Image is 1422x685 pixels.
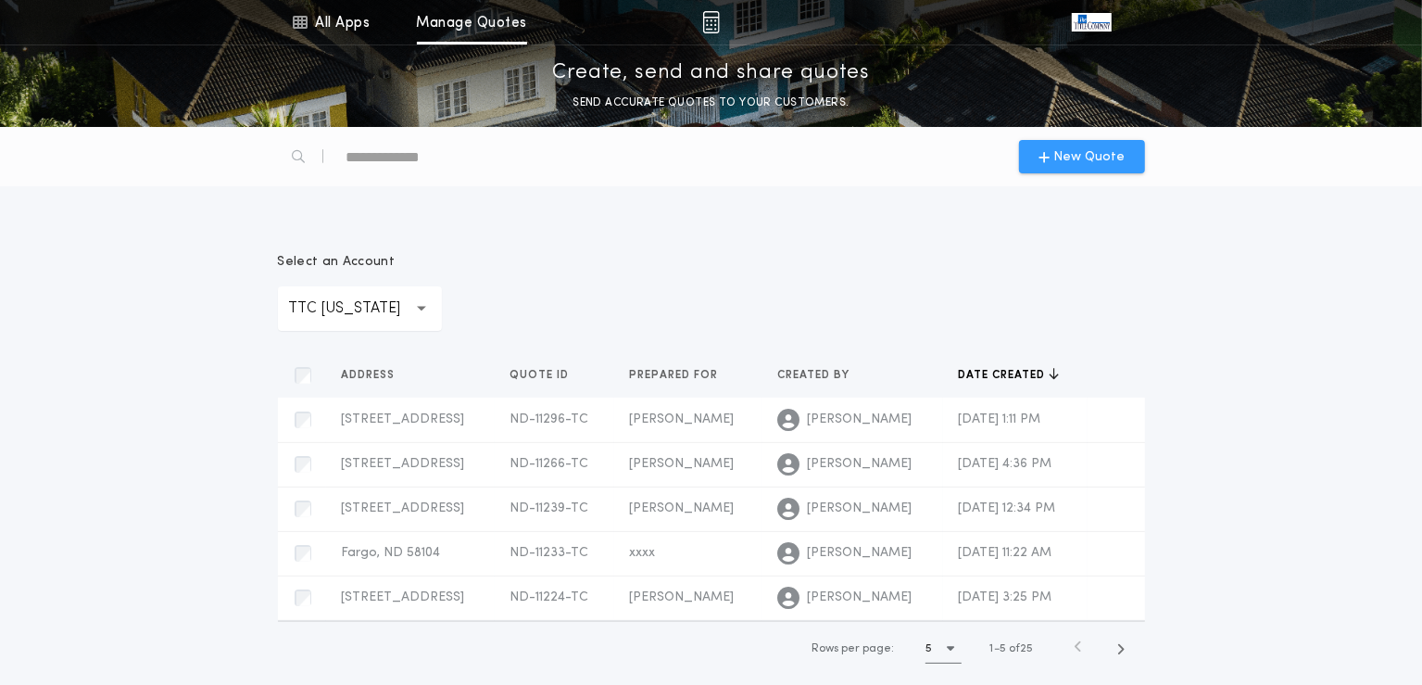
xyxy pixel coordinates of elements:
span: ND-11266-TC [510,457,588,471]
h1: 5 [925,640,932,658]
span: [STREET_ADDRESS] [341,590,464,604]
span: Rows per page: [812,643,894,654]
p: Select an Account [278,253,442,272]
span: [PERSON_NAME] [629,501,734,515]
button: Address [341,366,409,385]
span: [PERSON_NAME] [629,457,734,471]
span: [DATE] 3:25 PM [958,590,1051,604]
span: [STREET_ADDRESS] [341,412,464,426]
span: ND-11239-TC [510,501,588,515]
span: xxxx [629,546,655,560]
span: Prepared for [629,368,722,383]
span: [PERSON_NAME] [807,544,912,563]
span: ND-11296-TC [510,412,588,426]
button: New Quote [1019,140,1145,173]
span: [DATE] 11:22 AM [958,546,1051,560]
span: [PERSON_NAME] [807,455,912,474]
span: [PERSON_NAME] [807,500,912,518]
span: 1 [990,643,994,654]
button: 5 [925,634,962,664]
span: [STREET_ADDRESS] [341,501,464,515]
span: Address [341,368,398,383]
span: [DATE] 4:36 PM [958,457,1051,471]
button: Created by [777,366,863,385]
span: Date created [958,368,1049,383]
img: img [702,11,720,33]
img: vs-icon [1072,13,1111,32]
p: Create, send and share quotes [552,58,870,88]
p: TTC [US_STATE] [289,298,431,320]
button: TTC [US_STATE] [278,286,442,331]
span: ND-11233-TC [510,546,588,560]
span: 5 [1000,643,1007,654]
span: New Quote [1053,147,1125,167]
span: Fargo, ND 58104 [341,546,440,560]
p: SEND ACCURATE QUOTES TO YOUR CUSTOMERS. [573,94,849,112]
button: Date created [958,366,1059,385]
span: ND-11224-TC [510,590,588,604]
span: [PERSON_NAME] [807,411,912,429]
span: [STREET_ADDRESS] [341,457,464,471]
button: Quote ID [510,366,583,385]
span: [DATE] 12:34 PM [958,501,1055,515]
span: of 25 [1010,641,1034,657]
span: Quote ID [510,368,573,383]
span: [PERSON_NAME] [807,589,912,607]
span: Created by [777,368,853,383]
span: [PERSON_NAME] [629,412,734,426]
span: [DATE] 1:11 PM [958,412,1040,426]
span: [PERSON_NAME] [629,590,734,604]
